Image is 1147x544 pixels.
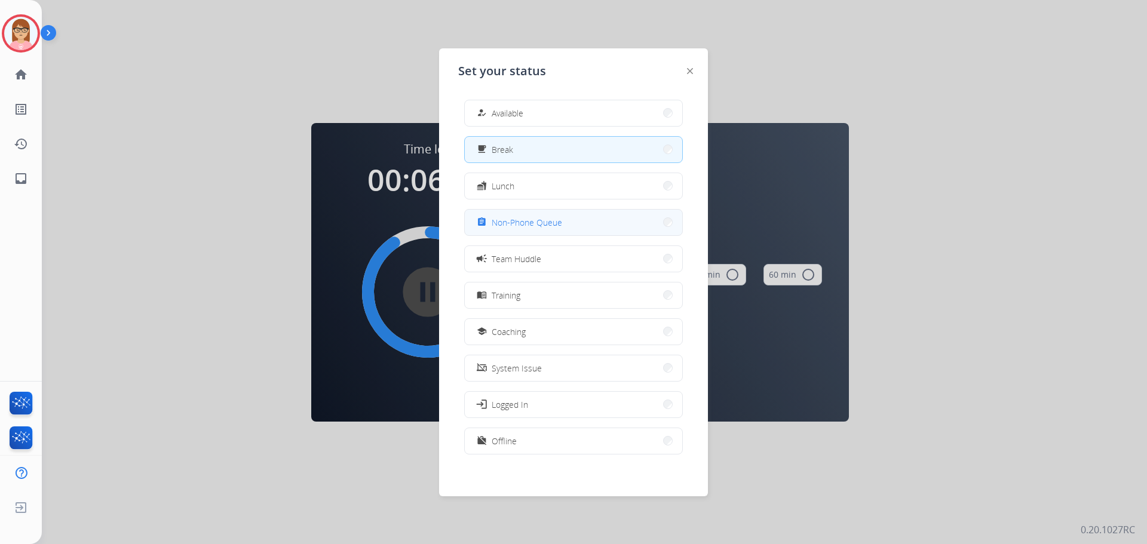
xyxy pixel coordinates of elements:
img: avatar [4,17,38,50]
span: System Issue [492,362,542,374]
mat-icon: fastfood [477,181,487,191]
button: Team Huddle [465,246,682,272]
span: Break [492,143,513,156]
mat-icon: work_off [477,436,487,446]
button: Lunch [465,173,682,199]
span: Non-Phone Queue [492,216,562,229]
button: Training [465,282,682,308]
span: Training [492,289,520,302]
mat-icon: login [476,398,487,410]
mat-icon: inbox [14,171,28,186]
mat-icon: how_to_reg [477,108,487,118]
button: Coaching [465,319,682,345]
span: Lunch [492,180,514,192]
mat-icon: campaign [476,253,487,265]
span: Team Huddle [492,253,541,265]
button: Offline [465,428,682,454]
span: Set your status [458,63,546,79]
mat-icon: history [14,137,28,151]
button: System Issue [465,355,682,381]
mat-icon: menu_book [477,290,487,300]
button: Break [465,137,682,162]
mat-icon: phonelink_off [477,363,487,373]
mat-icon: home [14,67,28,82]
span: Coaching [492,325,526,338]
span: Offline [492,435,517,447]
button: Logged In [465,392,682,417]
mat-icon: free_breakfast [477,145,487,155]
button: Non-Phone Queue [465,210,682,235]
span: Available [492,107,523,119]
mat-icon: school [477,327,487,337]
mat-icon: assignment [477,217,487,228]
mat-icon: list_alt [14,102,28,116]
p: 0.20.1027RC [1081,523,1135,537]
img: close-button [687,68,693,74]
span: Logged In [492,398,528,411]
button: Available [465,100,682,126]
